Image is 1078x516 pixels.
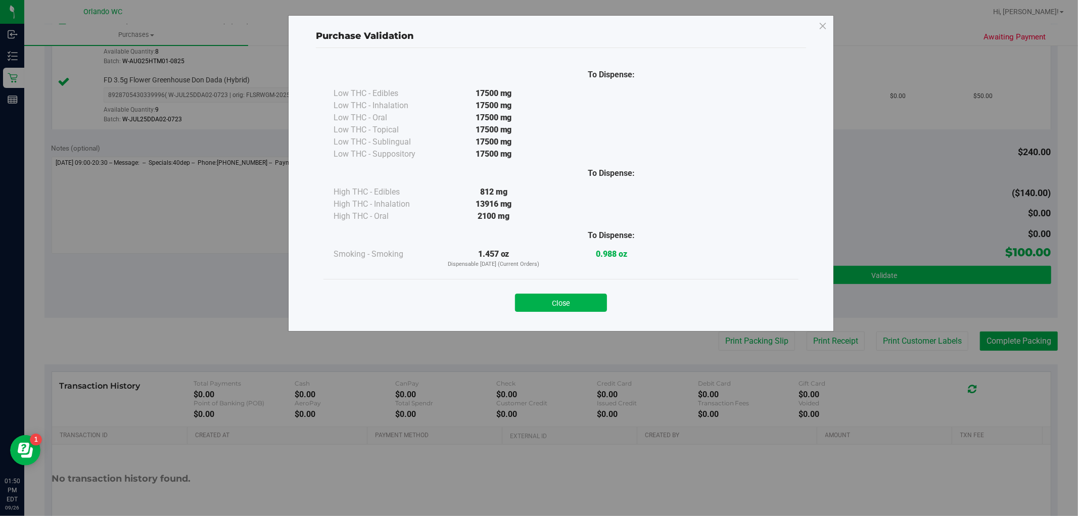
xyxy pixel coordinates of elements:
[435,186,552,198] div: 812 mg
[334,198,435,210] div: High THC - Inhalation
[334,148,435,160] div: Low THC - Suppository
[435,248,552,269] div: 1.457 oz
[435,198,552,210] div: 13916 mg
[334,124,435,136] div: Low THC - Topical
[334,112,435,124] div: Low THC - Oral
[552,229,670,242] div: To Dispense:
[435,100,552,112] div: 17500 mg
[435,112,552,124] div: 17500 mg
[334,186,435,198] div: High THC - Edibles
[552,167,670,179] div: To Dispense:
[334,210,435,222] div: High THC - Oral
[334,248,435,260] div: Smoking - Smoking
[30,434,42,446] iframe: Resource center unread badge
[10,435,40,465] iframe: Resource center
[316,30,414,41] span: Purchase Validation
[435,87,552,100] div: 17500 mg
[334,136,435,148] div: Low THC - Sublingual
[552,69,670,81] div: To Dispense:
[435,260,552,269] p: Dispensable [DATE] (Current Orders)
[435,210,552,222] div: 2100 mg
[334,87,435,100] div: Low THC - Edibles
[435,124,552,136] div: 17500 mg
[596,249,627,259] strong: 0.988 oz
[435,136,552,148] div: 17500 mg
[435,148,552,160] div: 17500 mg
[334,100,435,112] div: Low THC - Inhalation
[515,294,607,312] button: Close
